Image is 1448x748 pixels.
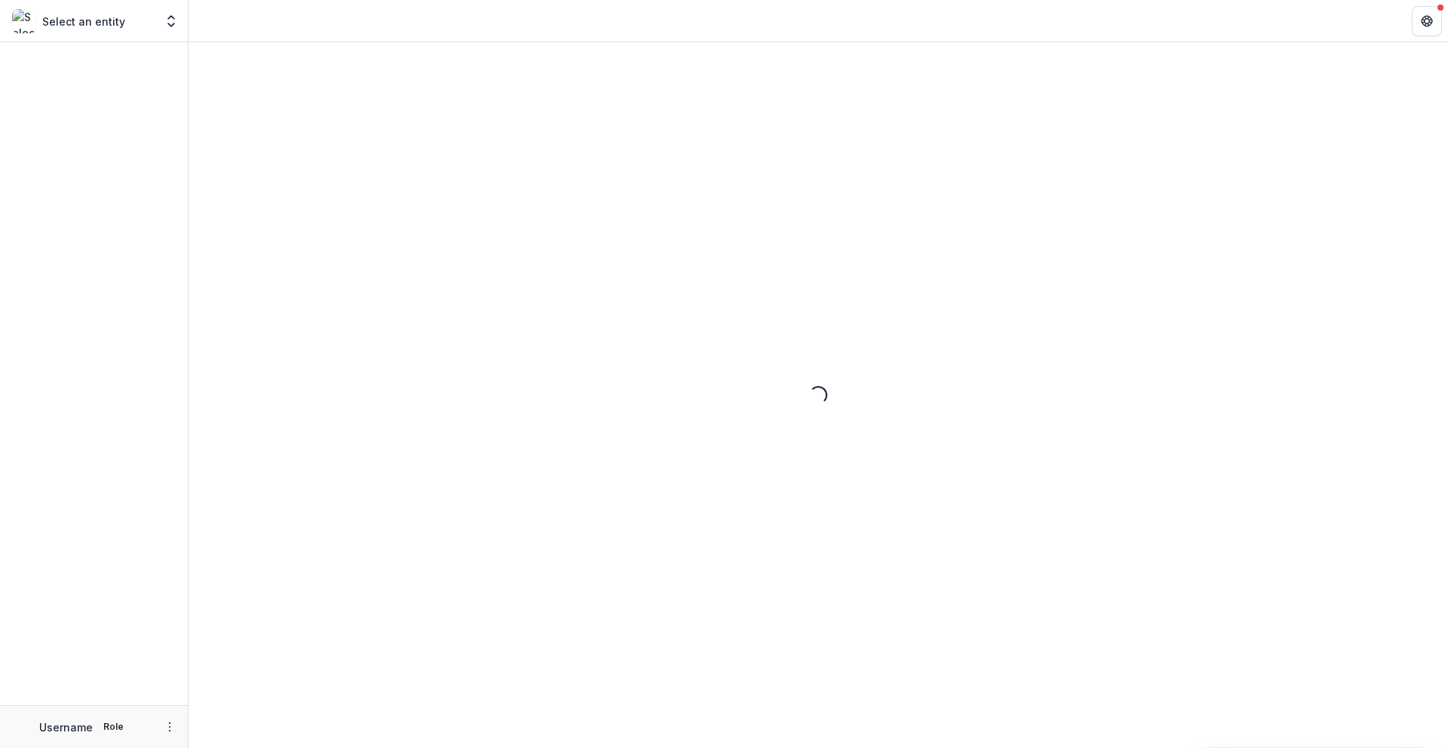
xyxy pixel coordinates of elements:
button: More [161,718,179,736]
p: Role [99,720,128,734]
button: Open entity switcher [161,6,182,36]
img: Select an entity [12,9,36,33]
p: Select an entity [42,14,125,29]
button: Get Help [1412,6,1442,36]
p: Username [39,719,93,735]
